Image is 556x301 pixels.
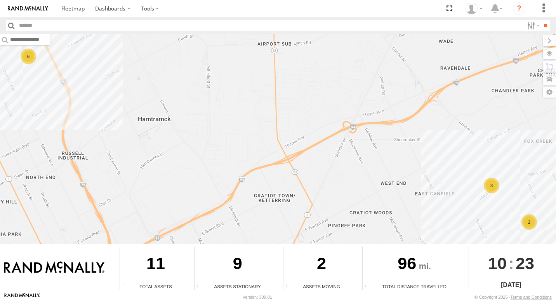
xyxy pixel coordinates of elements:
[363,283,466,290] div: Total Distance Travelled
[283,284,295,290] div: Total number of assets current in transit.
[516,247,534,280] span: 23
[4,293,40,301] a: Visit our Website
[195,284,206,290] div: Total number of assets current stationary.
[120,284,132,290] div: Total number of Enabled Assets
[524,20,541,31] label: Search Filter Options
[363,284,374,290] div: Total distance travelled by all assets within specified date range and applied filters
[469,247,553,280] div: :
[195,283,280,290] div: Assets Stationary
[513,2,525,15] i: ?
[283,247,360,283] div: 2
[120,247,191,283] div: 11
[8,6,48,11] img: rand-logo.svg
[4,261,104,275] img: Rand McNally
[474,295,552,299] div: © Copyright 2025 -
[488,247,507,280] span: 10
[521,214,537,230] div: 2
[243,295,272,299] div: Version: 309.01
[363,247,466,283] div: 96
[21,49,36,64] div: 6
[484,178,499,193] div: 3
[463,3,485,14] div: Valeo Dash
[120,283,191,290] div: Total Assets
[511,295,552,299] a: Terms and Conditions
[195,247,280,283] div: 9
[469,280,553,290] div: [DATE]
[283,283,360,290] div: Assets Moving
[543,87,556,98] label: Map Settings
